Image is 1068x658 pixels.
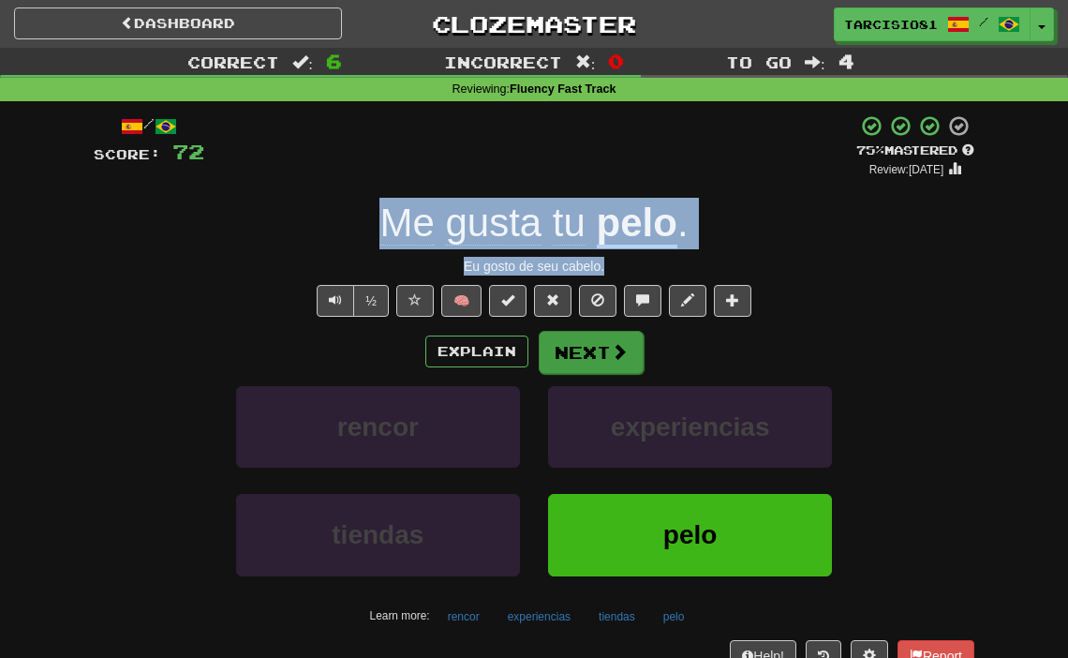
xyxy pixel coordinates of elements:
[313,285,389,317] div: Text-to-speech controls
[489,285,527,317] button: Set this sentence to 100% Mastered (alt+m)
[370,7,698,40] a: Clozemaster
[869,163,944,176] small: Review: [DATE]
[726,52,792,71] span: To go
[94,114,204,138] div: /
[677,201,689,245] span: .
[553,201,586,246] span: tu
[444,52,562,71] span: Incorrect
[236,386,520,468] button: rencor
[236,494,520,576] button: tiendas
[534,285,571,317] button: Reset to 0% Mastered (alt+r)
[844,16,938,33] span: tarcisio81
[425,336,528,367] button: Explain
[187,52,279,71] span: Correct
[337,412,419,441] span: rencor
[856,142,884,157] span: 75 %
[445,201,541,246] span: gusta
[441,285,482,317] button: 🧠
[497,603,581,631] button: experiencias
[575,54,596,70] span: :
[838,50,854,72] span: 4
[172,140,204,163] span: 72
[608,50,624,72] span: 0
[979,15,988,28] span: /
[539,331,644,374] button: Next
[548,386,832,468] button: experiencias
[396,285,434,317] button: Favorite sentence (alt+f)
[332,520,423,549] span: tiendas
[510,82,616,96] strong: Fluency Fast Track
[292,54,313,70] span: :
[14,7,342,39] a: Dashboard
[579,285,616,317] button: Ignore sentence (alt+i)
[353,285,389,317] button: ½
[597,201,677,248] u: pelo
[326,50,342,72] span: 6
[94,257,974,276] div: Eu gosto de seu cabelo.
[317,285,354,317] button: Play sentence audio (ctl+space)
[379,201,434,246] span: Me
[548,494,832,576] button: pelo
[624,285,661,317] button: Discuss sentence (alt+u)
[653,603,695,631] button: pelo
[663,520,718,549] span: pelo
[805,54,825,70] span: :
[669,285,706,317] button: Edit sentence (alt+d)
[94,146,161,162] span: Score:
[856,142,974,159] div: Mastered
[370,609,430,622] small: Learn more:
[834,7,1031,41] a: tarcisio81 /
[588,603,645,631] button: tiendas
[611,412,770,441] span: experiencias
[438,603,490,631] button: rencor
[714,285,751,317] button: Add to collection (alt+a)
